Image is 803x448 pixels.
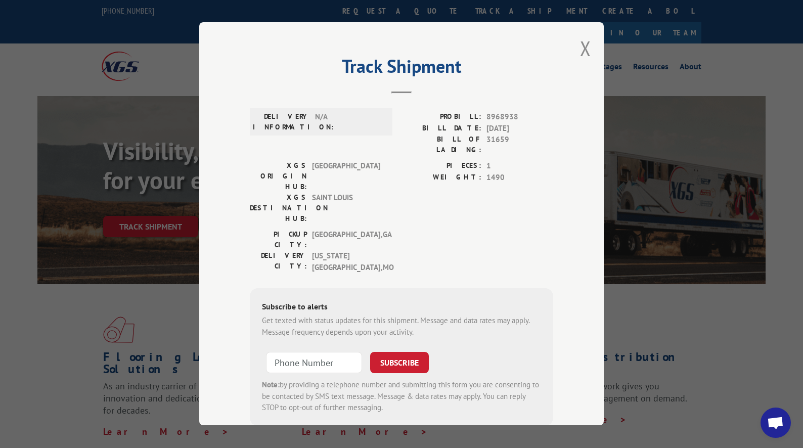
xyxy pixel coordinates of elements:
span: [GEOGRAPHIC_DATA] [312,160,380,192]
label: BILL DATE: [401,123,481,135]
span: N/A [315,111,383,132]
span: [GEOGRAPHIC_DATA] , GA [312,229,380,250]
h2: Track Shipment [250,59,553,78]
div: Subscribe to alerts [262,300,541,315]
input: Phone Number [266,352,362,373]
label: PROBILL: [401,111,481,123]
div: by providing a telephone number and submitting this form you are consenting to be contacted by SM... [262,379,541,414]
label: DELIVERY CITY: [250,250,307,273]
label: XGS ORIGIN HUB: [250,160,307,192]
label: XGS DESTINATION HUB: [250,192,307,224]
span: 1 [486,160,553,172]
span: [US_STATE][GEOGRAPHIC_DATA] , MO [312,250,380,273]
label: WEIGHT: [401,172,481,184]
span: 8968938 [486,111,553,123]
label: PIECES: [401,160,481,172]
span: SAINT LOUIS [312,192,380,224]
button: Close modal [580,35,591,62]
div: Open chat [761,408,791,438]
div: Get texted with status updates for this shipment. Message and data rates may apply. Message frequ... [262,315,541,338]
span: 31659 [486,134,553,155]
label: BILL OF LADING: [401,134,481,155]
button: SUBSCRIBE [370,352,429,373]
strong: Note: [262,380,280,389]
label: PICKUP CITY: [250,229,307,250]
span: [DATE] [486,123,553,135]
span: 1490 [486,172,553,184]
label: DELIVERY INFORMATION: [253,111,310,132]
